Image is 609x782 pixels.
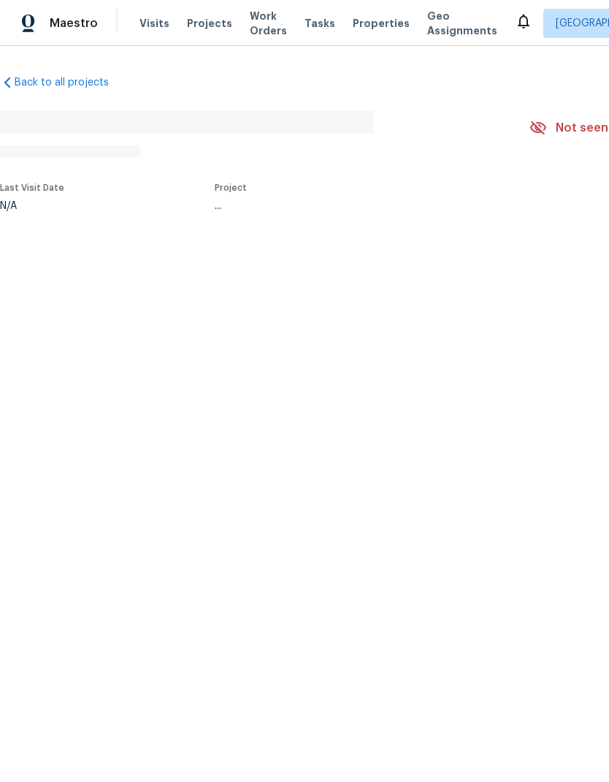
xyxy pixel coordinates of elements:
[215,201,495,211] div: ...
[353,16,410,31] span: Properties
[304,18,335,29] span: Tasks
[250,9,287,38] span: Work Orders
[427,9,497,38] span: Geo Assignments
[139,16,169,31] span: Visits
[187,16,232,31] span: Projects
[215,183,247,192] span: Project
[50,16,98,31] span: Maestro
